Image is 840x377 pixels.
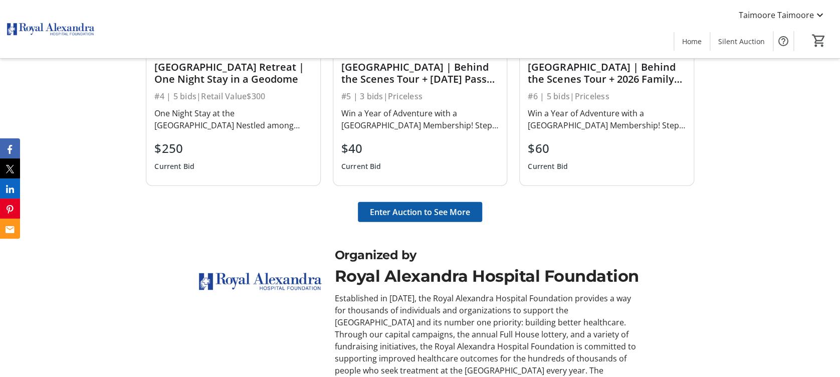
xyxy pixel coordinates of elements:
div: Current Bid [528,157,568,175]
div: [GEOGRAPHIC_DATA] | Behind the Scenes Tour + [DATE] Pass (Item 1) [341,61,499,85]
span: Home [682,36,702,47]
div: Royal Alexandra Hospital Foundation [335,264,643,288]
button: Help [773,31,793,51]
button: Cart [810,32,828,50]
div: One Night Stay at the [GEOGRAPHIC_DATA] Nestled among whispering spruce, the [GEOGRAPHIC_DATA] is... [154,107,312,131]
div: $250 [154,139,194,157]
img: Royal Alexandra Hospital Foundation logo [197,246,322,316]
div: Organized by [335,246,643,264]
span: Taimoore Taimoore [739,9,814,21]
div: Current Bid [341,157,381,175]
div: Current Bid [154,157,194,175]
div: #6 | 5 bids | Priceless [528,89,685,103]
a: Home [674,32,710,51]
button: Enter Auction to See More [358,202,482,222]
div: [GEOGRAPHIC_DATA] | Behind the Scenes Tour + 2026 Family pass (Item 2) [528,61,685,85]
button: Taimoore Taimoore [731,7,834,23]
div: Win a Year of Adventure with a [GEOGRAPHIC_DATA] Membership! Step into the past, experience the p... [528,107,685,131]
img: Royal Alexandra Hospital Foundation's Logo [6,4,95,54]
span: Silent Auction [718,36,765,47]
a: Silent Auction [710,32,773,51]
div: #5 | 3 bids | Priceless [341,89,499,103]
div: $60 [528,139,568,157]
div: $40 [341,139,381,157]
span: Enter Auction to See More [370,206,470,218]
div: [GEOGRAPHIC_DATA] Retreat | One Night Stay in a Geodome [154,61,312,85]
div: Win a Year of Adventure with a [GEOGRAPHIC_DATA] Membership! Step into the past, experience the p... [341,107,499,131]
div: #4 | 5 bids | Retail Value $300 [154,89,312,103]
